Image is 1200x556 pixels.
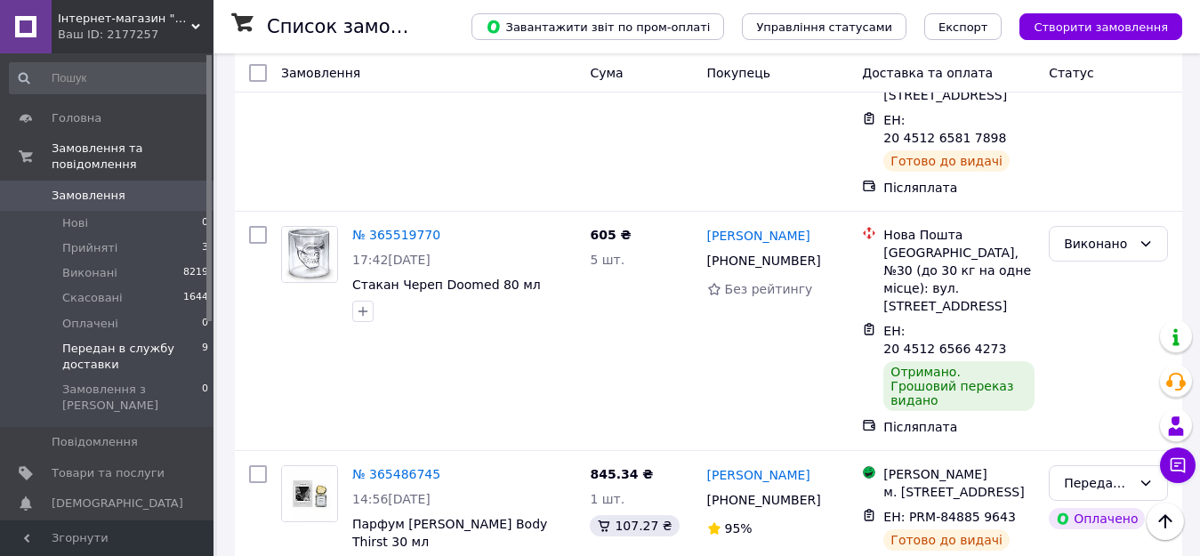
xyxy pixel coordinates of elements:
[707,466,810,484] a: [PERSON_NAME]
[9,62,210,94] input: Пошук
[1002,19,1182,33] a: Створити замовлення
[725,282,813,296] span: Без рейтингу
[471,13,724,40] button: Завантажити звіт по пром-оплаті
[883,483,1035,501] div: м. [STREET_ADDRESS]
[352,228,440,242] a: № 365519770
[938,20,988,34] span: Експорт
[1064,234,1132,254] div: Виконано
[282,227,337,281] img: Фото товару
[704,248,825,273] div: [PHONE_NUMBER]
[590,253,624,267] span: 5 шт.
[58,27,213,43] div: Ваш ID: 2177257
[52,110,101,126] span: Головна
[883,324,1006,356] span: ЕН: 20 4512 6566 4273
[62,215,88,231] span: Нові
[704,488,825,512] div: [PHONE_NUMBER]
[1064,473,1132,493] div: Передан в службу доставки
[281,465,338,522] a: Фото товару
[352,278,541,292] a: Стакан Череп Doomed 80 мл
[52,496,183,512] span: [DEMOGRAPHIC_DATA]
[883,150,1010,172] div: Готово до видачі
[202,382,208,414] span: 0
[707,227,810,245] a: [PERSON_NAME]
[62,341,202,373] span: Передан в службу доставки
[52,465,165,481] span: Товари та послуги
[756,20,892,34] span: Управління статусами
[883,113,1006,145] span: ЕН: 20 4512 6581 7898
[52,141,213,173] span: Замовлення та повідомлення
[58,11,191,27] span: Інтернет-магазин "PriceShop"
[62,265,117,281] span: Виконані
[62,382,202,414] span: Замовлення з [PERSON_NAME]
[883,465,1035,483] div: [PERSON_NAME]
[62,316,118,332] span: Оплачені
[1019,13,1182,40] button: Створити замовлення
[282,466,337,521] img: Фото товару
[883,244,1035,315] div: [GEOGRAPHIC_DATA], №30 (до 30 кг на одне місце): вул. [STREET_ADDRESS]
[281,226,338,283] a: Фото товару
[883,361,1035,411] div: Отримано. Грошовий переказ видано
[352,492,431,506] span: 14:56[DATE]
[1147,503,1184,540] button: Наверх
[590,228,631,242] span: 605 ₴
[352,517,547,549] a: Парфум [PERSON_NAME] Body Thirst 30 мл
[883,226,1035,244] div: Нова Пошта
[486,19,710,35] span: Завантажити звіт по пром-оплаті
[590,515,679,536] div: 107.27 ₴
[924,13,1003,40] button: Експорт
[183,265,208,281] span: 8219
[1160,447,1196,483] button: Чат з покупцем
[202,215,208,231] span: 0
[883,418,1035,436] div: Післяплата
[202,316,208,332] span: 0
[590,467,653,481] span: 845.34 ₴
[52,434,138,450] span: Повідомлення
[52,188,125,204] span: Замовлення
[590,66,623,80] span: Cума
[742,13,906,40] button: Управління статусами
[267,16,447,37] h1: Список замовлень
[352,467,440,481] a: № 365486745
[62,290,123,306] span: Скасовані
[352,253,431,267] span: 17:42[DATE]
[202,240,208,256] span: 3
[590,492,624,506] span: 1 шт.
[1034,20,1168,34] span: Створити замовлення
[202,341,208,373] span: 9
[883,510,1015,524] span: ЕН: PRM-84885 9643
[1049,508,1145,529] div: Оплачено
[62,240,117,256] span: Прийняті
[281,66,360,80] span: Замовлення
[707,66,770,80] span: Покупець
[725,521,753,536] span: 95%
[883,529,1010,551] div: Готово до видачі
[183,290,208,306] span: 1644
[1049,66,1094,80] span: Статус
[862,66,993,80] span: Доставка та оплата
[883,179,1035,197] div: Післяплата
